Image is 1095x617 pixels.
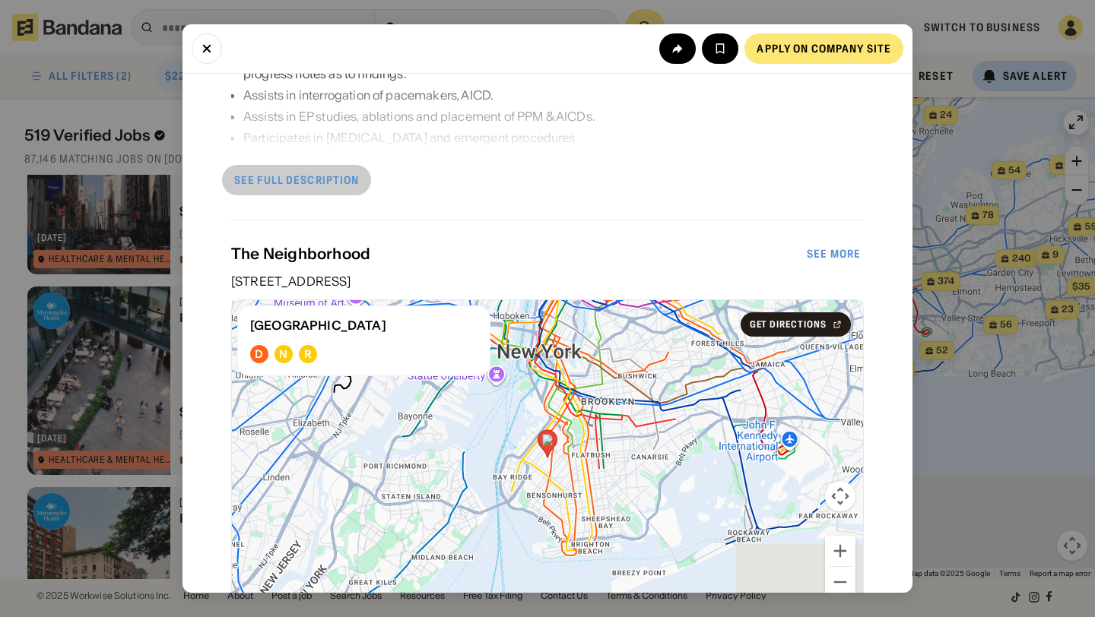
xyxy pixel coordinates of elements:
[243,107,864,125] div: Assists in EP studies, ablations and placement of PPM & AICDs.
[304,348,312,361] div: R
[279,348,287,361] div: N
[243,86,864,104] div: Assists in interrogation of pacemakers, AICD.
[825,536,855,566] button: Zoom in
[231,275,864,287] div: [STREET_ADDRESS]
[825,481,855,511] button: Map camera controls
[255,348,263,361] div: D
[757,43,891,54] div: Apply on company site
[231,245,804,263] div: The Neighborhood
[825,567,855,597] button: Zoom out
[192,33,222,64] button: Close
[250,318,478,333] div: [GEOGRAPHIC_DATA]
[750,320,827,329] div: Get Directions
[243,128,864,147] div: Participates in [MEDICAL_DATA] and emergent procedures
[807,248,861,259] div: See more
[234,175,359,185] div: See full description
